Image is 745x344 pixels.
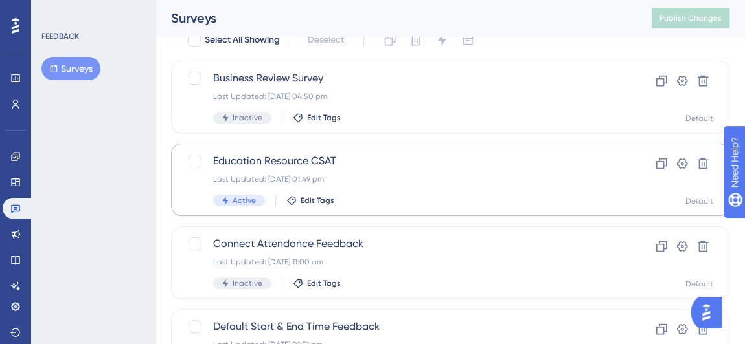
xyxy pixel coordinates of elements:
[41,31,79,41] div: FEEDBACK
[213,70,584,86] span: Business Review Survey
[652,8,729,28] button: Publish Changes
[213,319,584,334] span: Default Start & End Time Feedback
[296,28,356,52] button: Deselect
[233,113,262,123] span: Inactive
[685,113,713,124] div: Default
[307,113,341,123] span: Edit Tags
[293,113,341,123] button: Edit Tags
[171,9,619,27] div: Surveys
[233,278,262,288] span: Inactive
[308,32,344,48] span: Deselect
[685,279,713,289] div: Default
[30,3,81,19] span: Need Help?
[213,91,584,102] div: Last Updated: [DATE] 04:50 pm
[307,278,341,288] span: Edit Tags
[213,153,584,169] span: Education Resource CSAT
[213,236,584,252] span: Connect Attendance Feedback
[685,196,713,206] div: Default
[213,257,584,267] div: Last Updated: [DATE] 11:00 am
[301,195,334,206] span: Edit Tags
[286,195,334,206] button: Edit Tags
[205,32,280,48] span: Select All Showing
[233,195,256,206] span: Active
[691,293,729,332] iframe: UserGuiding AI Assistant Launcher
[213,174,584,184] div: Last Updated: [DATE] 01:49 pm
[659,13,722,23] span: Publish Changes
[293,278,341,288] button: Edit Tags
[41,57,100,80] button: Surveys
